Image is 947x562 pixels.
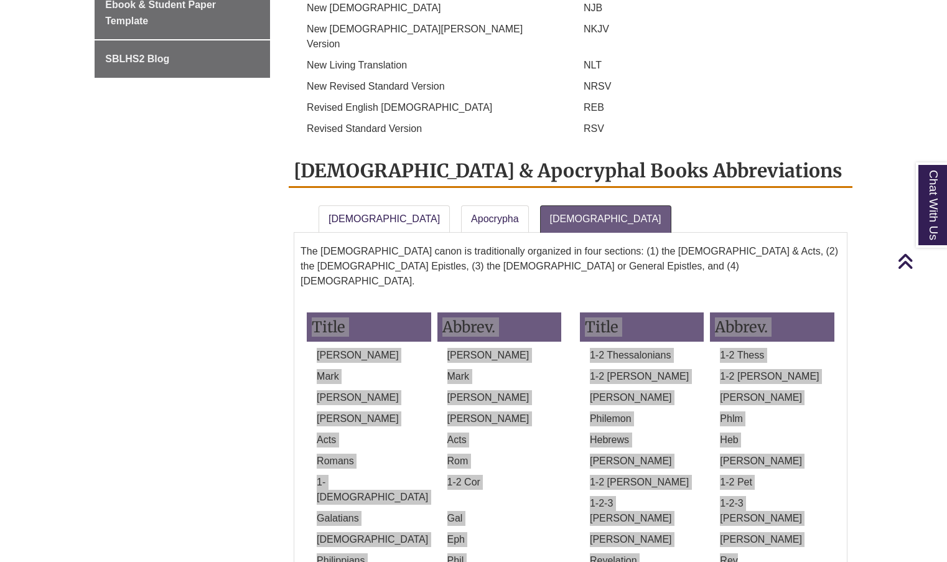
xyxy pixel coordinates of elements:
p: Mark [437,369,561,384]
p: [PERSON_NAME] [710,390,834,405]
p: [PERSON_NAME] [710,532,834,547]
p: NLT [574,58,844,73]
p: New Living Translation [297,58,567,73]
p: REB [574,100,844,115]
p: 1-2 [PERSON_NAME] [580,369,704,384]
p: Romans [307,454,431,469]
a: SBLHS2 Blog [95,40,270,78]
p: 1-2 [PERSON_NAME] [710,369,834,384]
p: Mark [307,369,431,384]
p: Galatians [307,511,431,526]
p: [PERSON_NAME] [307,390,431,405]
a: [DEMOGRAPHIC_DATA] [319,205,450,233]
p: Rom [437,454,561,469]
p: Gal [437,511,561,526]
a: Apocrypha [461,205,529,233]
p: The [DEMOGRAPHIC_DATA] canon is traditionally organized in four sections: (1) the [DEMOGRAPHIC_DA... [301,239,841,294]
a: Back to Top [897,253,944,269]
p: [PERSON_NAME] [437,411,561,426]
a: [DEMOGRAPHIC_DATA] [540,205,671,233]
h3: Title [580,312,704,342]
p: Acts [437,433,561,447]
p: [DEMOGRAPHIC_DATA] [307,532,431,547]
p: 1-2-3 [PERSON_NAME] [710,496,834,526]
p: 1-2 Thessalonians [580,348,704,363]
h3: Abbrev. [437,312,561,342]
p: Revised Standard Version [297,121,567,136]
p: [PERSON_NAME] [580,532,704,547]
p: 1-2 Thess [710,348,834,363]
p: [PERSON_NAME] [307,348,431,363]
p: Revised English [DEMOGRAPHIC_DATA] [297,100,567,115]
p: [PERSON_NAME] [710,454,834,469]
p: NJB [574,1,844,16]
p: [PERSON_NAME] [437,390,561,405]
p: [PERSON_NAME] [307,411,431,426]
p: 1-2-3 [PERSON_NAME] [580,496,704,526]
h3: Abbrev. [710,312,834,342]
span: SBLHS2 Blog [105,54,169,64]
p: New [DEMOGRAPHIC_DATA][PERSON_NAME] Version [297,22,567,52]
p: Hebrews [580,433,704,447]
p: 1-2 Cor [437,475,561,490]
p: 1-2 [PERSON_NAME] [580,475,704,490]
p: [PERSON_NAME] [580,454,704,469]
p: 1-2 Pet [710,475,834,490]
p: New [DEMOGRAPHIC_DATA] [297,1,567,16]
p: Heb [710,433,834,447]
p: Phlm [710,411,834,426]
p: [PERSON_NAME] [437,348,561,363]
p: [PERSON_NAME] [580,390,704,405]
p: New Revised Standard Version [297,79,567,94]
p: RSV [574,121,844,136]
p: NKJV [574,22,844,37]
p: 1-[DEMOGRAPHIC_DATA] [307,475,431,505]
p: Acts [307,433,431,447]
h2: [DEMOGRAPHIC_DATA] & Apocryphal Books Abbreviations [289,155,852,188]
p: Philemon [580,411,704,426]
h3: Title [307,312,431,342]
p: NRSV [574,79,844,94]
p: Eph [437,532,561,547]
